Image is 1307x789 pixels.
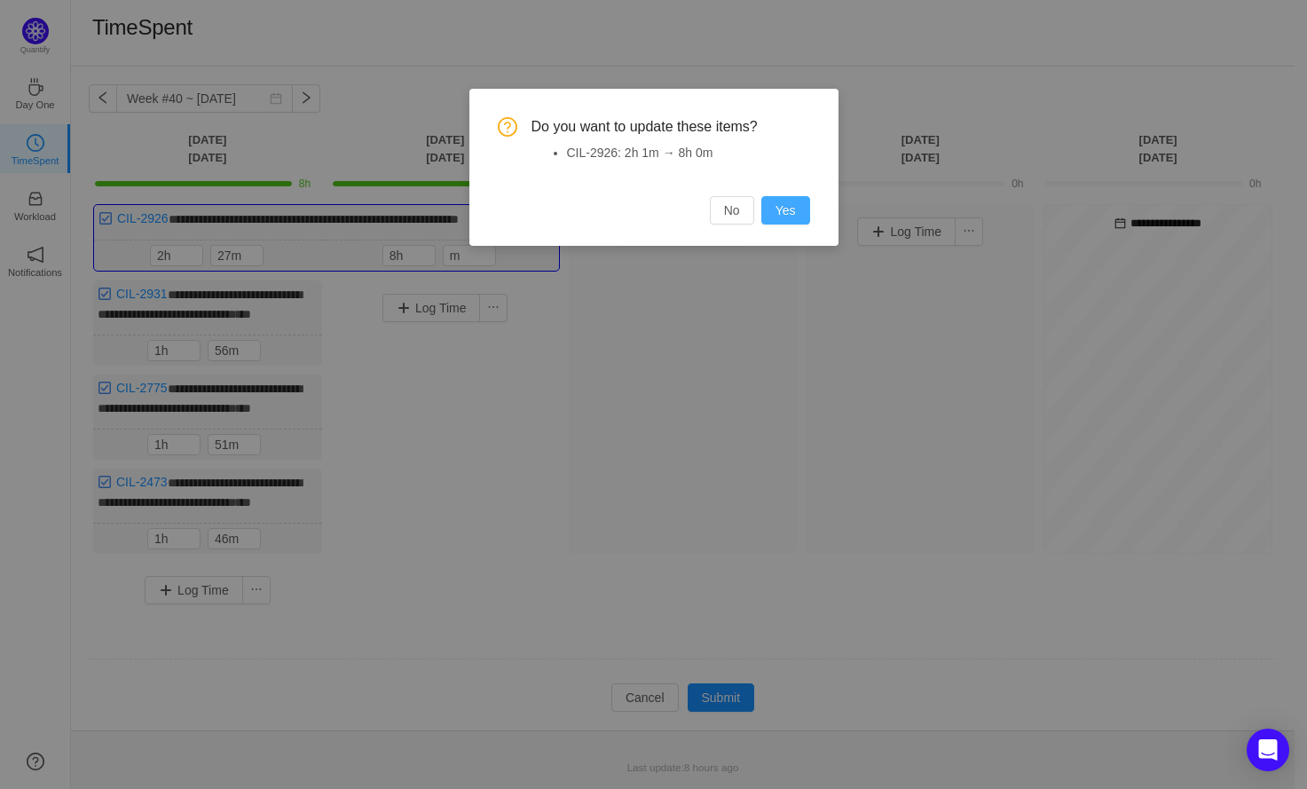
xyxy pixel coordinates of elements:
button: No [710,196,754,225]
button: Yes [761,196,810,225]
div: Open Intercom Messenger [1247,729,1289,771]
i: icon: question-circle [498,117,517,137]
span: Do you want to update these items? [531,117,810,137]
li: CIL-2926: 2h 1m → 8h 0m [567,144,810,162]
